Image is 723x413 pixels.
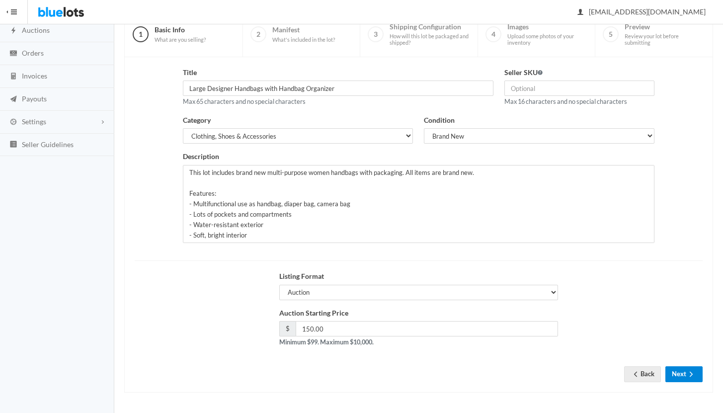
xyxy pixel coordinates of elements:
[485,26,501,42] span: 4
[8,140,18,150] ion-icon: list box
[8,72,18,82] ion-icon: calculator
[296,321,558,336] input: 0
[631,370,641,380] ion-icon: arrow back
[368,26,384,42] span: 3
[625,33,705,46] span: Review your lot before submitting
[250,26,266,42] span: 2
[272,36,335,43] span: What's included in the lot?
[22,140,74,149] span: Seller Guidelines
[22,94,47,103] span: Payouts
[507,22,587,46] span: Images
[279,308,348,319] label: Auction Starting Price
[183,81,493,96] input: e.g. North Face, Polarmax and More Women's Winter Apparel
[686,370,696,380] ion-icon: arrow forward
[272,25,335,43] span: Manifest
[22,26,50,34] span: Auctions
[507,33,587,46] span: Upload some photos of your inventory
[22,117,46,126] span: Settings
[183,115,211,126] label: Category
[625,22,705,46] span: Preview
[424,115,455,126] label: Condition
[665,366,703,382] button: Nextarrow forward
[8,95,18,104] ion-icon: paper plane
[390,33,470,46] span: How will this lot be packaged and shipped?
[8,26,18,36] ion-icon: flash
[504,81,654,96] input: Optional
[504,97,627,105] small: Max 16 characters and no special characters
[8,118,18,127] ion-icon: cog
[279,338,374,346] strong: Minimum $99. Maximum $10,000.
[22,49,44,57] span: Orders
[575,8,585,17] ion-icon: person
[504,67,543,79] label: Seller SKU
[8,49,18,59] ion-icon: cash
[279,321,296,336] span: $
[390,22,470,46] span: Shipping Configuration
[155,36,206,43] span: What are you selling?
[183,151,219,163] label: Description
[133,26,149,42] span: 1
[183,97,306,105] small: Max 65 characters and no special characters
[603,26,619,42] span: 5
[22,72,47,80] span: Invoices
[578,7,706,16] span: [EMAIL_ADDRESS][DOMAIN_NAME]
[624,366,661,382] a: arrow backBack
[279,271,324,282] label: Listing Format
[183,165,654,243] textarea: This lot includes brand new multi-purpose women handbags with packaging. All items are brand new....
[155,25,206,43] span: Basic Info
[183,67,197,79] label: Title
